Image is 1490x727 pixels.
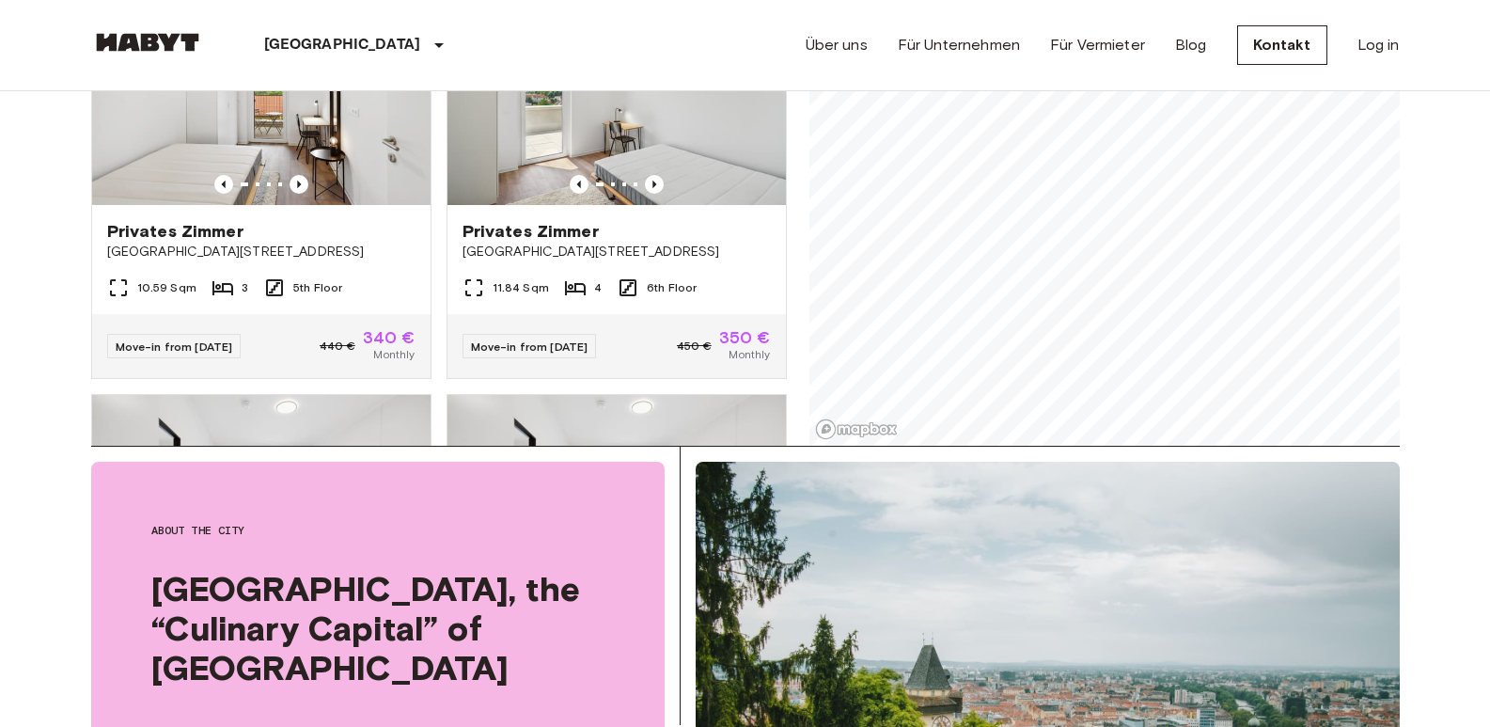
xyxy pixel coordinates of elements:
[719,329,771,346] span: 350 €
[242,279,248,296] span: 3
[1175,34,1207,56] a: Blog
[677,338,712,355] span: 450 €
[320,338,355,355] span: 440 €
[264,34,421,56] p: [GEOGRAPHIC_DATA]
[806,34,868,56] a: Über uns
[815,419,898,440] a: Mapbox logo
[92,395,431,621] img: Marketing picture of unit AT-21-001-076-02
[647,279,697,296] span: 6th Floor
[729,346,770,363] span: Monthly
[463,243,771,261] span: [GEOGRAPHIC_DATA][STREET_ADDRESS]
[471,340,588,354] span: Move-in from [DATE]
[151,522,604,539] span: About the city
[151,569,604,687] span: [GEOGRAPHIC_DATA], the “Culinary Capital” of [GEOGRAPHIC_DATA]
[645,175,664,194] button: Previous image
[363,329,416,346] span: 340 €
[373,346,415,363] span: Monthly
[293,279,342,296] span: 5th Floor
[137,279,196,296] span: 10.59 Sqm
[1357,34,1400,56] a: Log in
[116,340,233,354] span: Move-in from [DATE]
[493,279,549,296] span: 11.84 Sqm
[290,175,308,194] button: Previous image
[107,220,243,243] span: Privates Zimmer
[898,34,1020,56] a: Für Unternehmen
[594,279,602,296] span: 4
[447,395,786,621] img: Marketing picture of unit AT-21-001-053-02
[1050,34,1145,56] a: Für Vermieter
[214,175,233,194] button: Previous image
[91,33,204,52] img: Habyt
[107,243,416,261] span: [GEOGRAPHIC_DATA][STREET_ADDRESS]
[463,220,599,243] span: Privates Zimmer
[1237,25,1327,65] a: Kontakt
[570,175,588,194] button: Previous image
